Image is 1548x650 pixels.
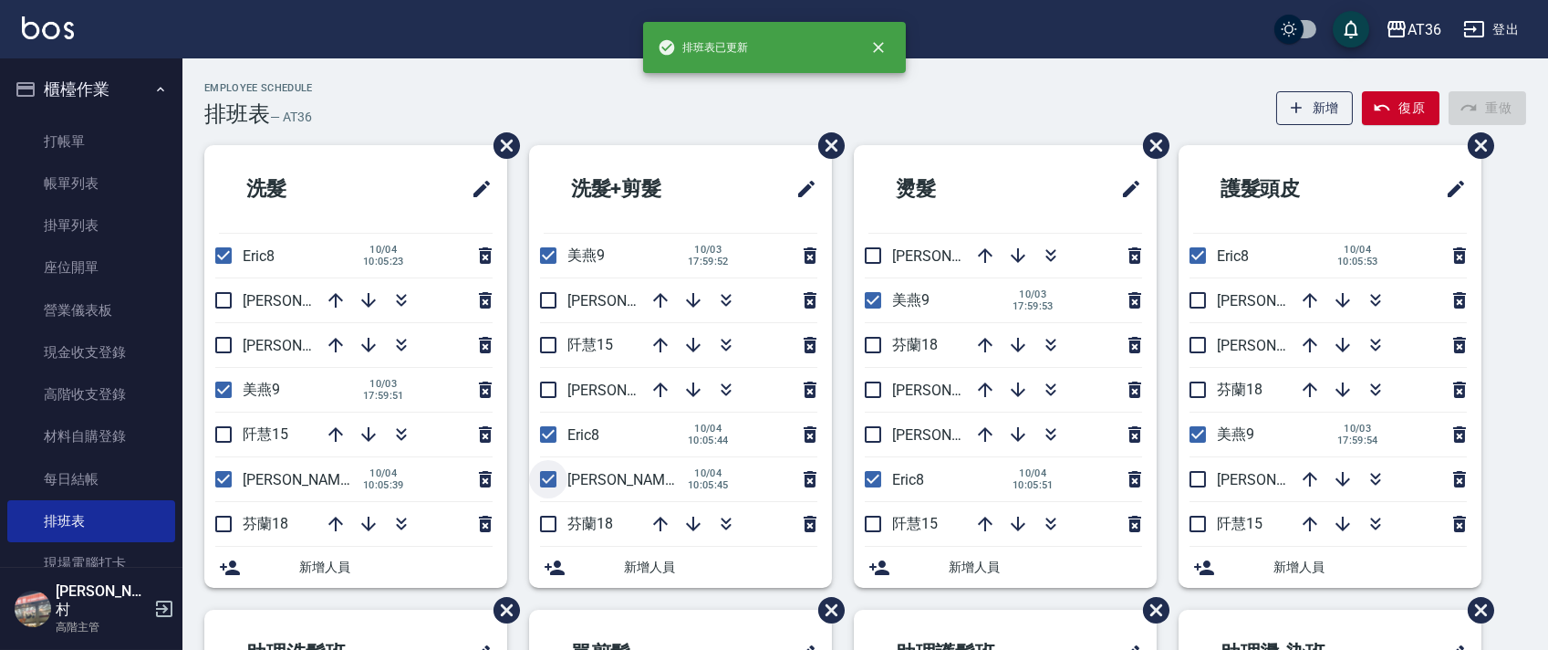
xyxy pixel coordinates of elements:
span: 美燕9 [1217,425,1254,443]
span: 刪除班表 [1454,583,1497,637]
span: 美燕9 [892,291,930,309]
span: 修改班表的標題 [1109,167,1142,211]
span: 17:59:54 [1337,435,1378,446]
span: 17:59:53 [1013,300,1054,312]
span: 10/04 [688,423,729,435]
span: 刪除班表 [1129,583,1172,637]
span: 10:05:39 [363,479,404,491]
a: 營業儀表板 [7,289,175,331]
button: close [858,27,899,68]
span: 阡慧15 [567,336,613,353]
span: 刪除班表 [1129,119,1172,173]
span: 10:05:51 [1013,479,1054,491]
span: 阡慧15 [1217,515,1262,532]
span: 新增人員 [299,558,493,577]
span: 芬蘭18 [243,515,288,532]
span: [PERSON_NAME]16 [243,292,369,309]
p: 高階主管 [56,619,149,635]
span: 10/04 [688,467,729,479]
span: 修改班表的標題 [1434,167,1467,211]
span: 刪除班表 [805,583,847,637]
h5: [PERSON_NAME]村 [56,582,149,619]
span: [PERSON_NAME]11 [567,382,693,399]
span: 10:05:45 [688,479,729,491]
span: [PERSON_NAME]11 [1217,471,1343,488]
span: [PERSON_NAME]6 [1217,337,1335,354]
span: 刪除班表 [480,119,523,173]
a: 材料自購登錄 [7,415,175,457]
button: 新增 [1276,91,1354,125]
span: 刪除班表 [805,119,847,173]
span: 修改班表的標題 [460,167,493,211]
div: 新增人員 [854,547,1157,588]
a: 帳單列表 [7,162,175,204]
span: 刪除班表 [480,583,523,637]
span: 10/04 [1013,467,1054,479]
button: 櫃檯作業 [7,66,175,113]
a: 每日結帳 [7,458,175,500]
span: 排班表已更新 [658,38,749,57]
span: 芬蘭18 [1217,381,1262,398]
span: 美燕9 [243,381,280,398]
button: 登出 [1456,13,1526,47]
span: 17:59:52 [688,256,729,267]
a: 打帳單 [7,121,175,162]
span: 芬蘭18 [892,336,938,353]
span: 芬蘭18 [567,515,613,532]
span: 美燕9 [567,246,605,264]
span: 10:05:23 [363,256,404,267]
span: 新增人員 [1273,558,1467,577]
span: Eric8 [567,426,599,444]
span: 10:05:44 [688,435,729,446]
div: 新增人員 [529,547,832,588]
button: AT36 [1378,11,1449,48]
span: Eric8 [243,247,275,265]
span: [PERSON_NAME]16 [1217,292,1343,309]
div: AT36 [1408,18,1441,41]
span: 10/03 [688,244,729,256]
span: 10:05:53 [1337,256,1378,267]
span: 新增人員 [624,558,817,577]
a: 高階收支登錄 [7,373,175,415]
span: [PERSON_NAME]16 [892,382,1018,399]
span: 阡慧15 [243,425,288,443]
span: [PERSON_NAME]6 [892,426,1010,444]
h6: — AT36 [270,108,312,127]
span: 新增人員 [949,558,1142,577]
span: [PERSON_NAME]11 [243,337,369,354]
span: 阡慧15 [892,515,938,532]
span: 刪除班表 [1454,119,1497,173]
span: 10/04 [363,244,404,256]
img: Person [15,591,51,627]
span: 17:59:51 [363,390,404,402]
span: [PERSON_NAME]11 [892,247,1018,265]
a: 現場電腦打卡 [7,542,175,584]
div: 新增人員 [1179,547,1481,588]
span: 修改班表的標題 [784,167,817,211]
span: Eric8 [1217,247,1249,265]
button: 復原 [1362,91,1439,125]
div: 新增人員 [204,547,507,588]
span: 10/04 [1337,244,1378,256]
h2: 護髮頭皮 [1193,156,1381,222]
a: 現金收支登錄 [7,331,175,373]
h2: 燙髮 [868,156,1036,222]
button: save [1333,11,1369,47]
img: Logo [22,16,74,39]
a: 掛單列表 [7,204,175,246]
span: [PERSON_NAME]6 [243,471,360,488]
span: 10/03 [1337,423,1378,435]
span: [PERSON_NAME]6 [567,471,685,488]
span: 10/03 [1013,288,1054,300]
h2: 洗髮 [219,156,387,222]
h2: Employee Schedule [204,82,313,94]
span: [PERSON_NAME]16 [567,292,693,309]
span: 10/04 [363,467,404,479]
a: 座位開單 [7,246,175,288]
h3: 排班表 [204,101,270,127]
span: 10/03 [363,378,404,390]
span: Eric8 [892,471,924,488]
a: 排班表 [7,500,175,542]
h2: 洗髮+剪髮 [544,156,736,222]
